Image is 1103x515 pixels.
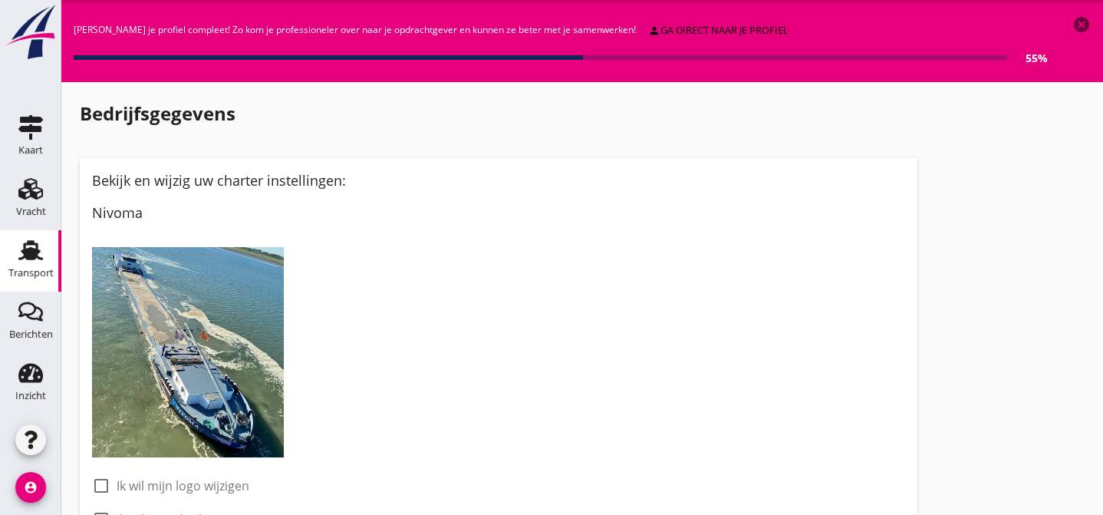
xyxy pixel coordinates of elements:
div: Bekijk en wijzig uw charter instellingen: [92,170,905,191]
div: Transport [8,268,54,278]
a: ga direct naar je profiel [642,20,795,41]
i: account_circle [15,472,46,503]
i: person [648,25,660,37]
div: ga direct naar je profiel [648,23,789,38]
i: cancel [1072,15,1091,34]
div: Inzicht [15,391,46,401]
div: Berichten [9,329,53,339]
div: [PERSON_NAME] je profiel compleet! Zo kom je professioneler over naar je opdrachtgever en kunnen ... [74,15,1048,69]
label: Ik wil mijn logo wijzigen [117,478,249,494]
div: Vracht [16,206,46,216]
div: Kaart [18,145,43,155]
h1: Bedrijfsgegevens [80,100,917,127]
div: Nivoma [92,203,905,223]
div: 55% [1007,50,1048,66]
img: logo [92,247,284,457]
img: logo-small.a267ee39.svg [3,4,58,61]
